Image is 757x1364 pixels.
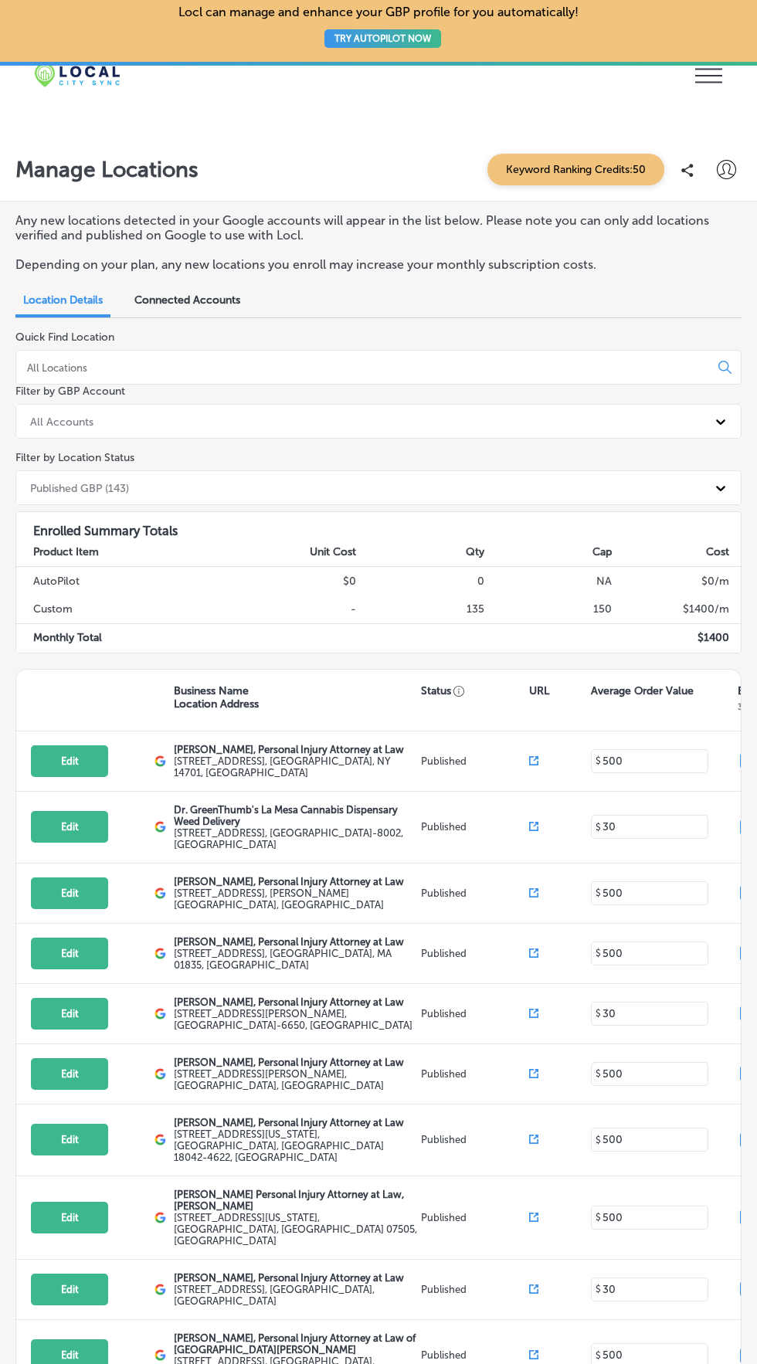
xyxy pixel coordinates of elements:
[174,948,417,971] label: [STREET_ADDRESS] , [GEOGRAPHIC_DATA], MA 01835, [GEOGRAPHIC_DATA]
[134,293,240,307] span: Connected Accounts
[421,821,529,833] p: Published
[35,63,120,88] img: 12321ecb-abad-46dd-be7f-2600e8d3409flocal-city-sync-logo-rectangle.png
[23,293,103,307] span: Location Details
[174,996,417,1008] p: [PERSON_NAME], Personal Injury Attorney at Law
[31,938,108,969] button: Edit
[229,595,358,624] td: -
[16,595,229,624] td: Custom
[174,1117,417,1128] p: [PERSON_NAME], Personal Injury Attorney at Law
[596,1350,601,1361] p: $
[15,157,199,182] p: Manage Locations
[613,567,741,595] td: $ 0 /m
[596,887,601,898] p: $
[174,1332,417,1356] p: [PERSON_NAME], Personal Injury Attorney at Law of [GEOGRAPHIC_DATA][PERSON_NAME]
[596,1008,601,1019] p: $
[174,1189,417,1212] p: [PERSON_NAME] Personal Injury Attorney at Law, [PERSON_NAME]
[174,1068,417,1091] label: [STREET_ADDRESS][PERSON_NAME] , [GEOGRAPHIC_DATA], [GEOGRAPHIC_DATA]
[174,876,417,887] p: [PERSON_NAME], Personal Injury Attorney at Law
[31,1202,108,1233] button: Edit
[596,948,601,959] p: $
[154,755,166,767] img: logo
[485,538,613,567] th: Cap
[596,1068,601,1079] p: $
[174,827,417,850] label: [STREET_ADDRESS] , [GEOGRAPHIC_DATA]-8002, [GEOGRAPHIC_DATA]
[30,415,93,428] div: All Accounts
[174,1212,417,1247] label: [STREET_ADDRESS][US_STATE] , [GEOGRAPHIC_DATA], [GEOGRAPHIC_DATA] 07505, [GEOGRAPHIC_DATA]
[591,684,694,697] p: Average Order Value
[596,822,601,833] p: $
[357,538,485,567] th: Qty
[529,684,549,697] p: URL
[357,595,485,624] td: 135
[421,755,529,767] p: Published
[421,1349,529,1361] p: Published
[30,481,129,494] div: Published GBP (143)
[174,1272,417,1284] p: [PERSON_NAME], Personal Injury Attorney at Law
[174,744,417,755] p: [PERSON_NAME], Personal Injury Attorney at Law
[174,684,259,711] p: Business Name Location Address
[174,1128,417,1163] label: [STREET_ADDRESS][US_STATE] , [GEOGRAPHIC_DATA], [GEOGRAPHIC_DATA] 18042-4622, [GEOGRAPHIC_DATA]
[596,1284,601,1294] p: $
[613,538,741,567] th: Cost
[596,1212,601,1223] p: $
[15,257,742,272] p: Depending on your plan, any new locations you enroll may increase your monthly subscription costs.
[485,567,613,595] td: NA
[229,567,358,595] td: $0
[154,1212,166,1223] img: logo
[421,1284,529,1295] p: Published
[15,213,742,243] p: Any new locations detected in your Google accounts will appear in the list below. Please note you...
[16,512,741,538] h3: Enrolled Summary Totals
[31,811,108,843] button: Edit
[33,545,99,558] strong: Product Item
[154,1349,166,1361] img: logo
[154,1068,166,1080] img: logo
[421,887,529,899] p: Published
[154,887,166,899] img: logo
[613,595,741,624] td: $ 1400 /m
[421,948,529,959] p: Published
[485,595,613,624] td: 150
[174,1284,417,1307] label: [STREET_ADDRESS] , [GEOGRAPHIC_DATA], [GEOGRAPHIC_DATA]
[613,624,741,653] td: $ 1400
[421,1008,529,1020] p: Published
[31,1124,108,1155] button: Edit
[487,154,664,185] span: Keyword Ranking Credits: 50
[174,1008,417,1031] label: [STREET_ADDRESS][PERSON_NAME] , [GEOGRAPHIC_DATA]-6650, [GEOGRAPHIC_DATA]
[596,1135,601,1145] p: $
[421,684,529,697] p: Status
[31,1058,108,1090] button: Edit
[25,361,706,375] input: All Locations
[16,567,229,595] td: AutoPilot
[15,331,114,344] label: Quick Find Location
[15,385,125,398] label: Filter by GBP Account
[154,948,166,959] img: logo
[596,755,601,766] p: $
[31,1274,108,1305] button: Edit
[421,1134,529,1145] p: Published
[421,1068,529,1080] p: Published
[31,877,108,909] button: Edit
[174,1057,417,1068] p: [PERSON_NAME], Personal Injury Attorney at Law
[154,1134,166,1145] img: logo
[16,624,229,653] td: Monthly Total
[174,804,417,827] p: Dr. GreenThumb's La Mesa Cannabis Dispensary Weed Delivery
[31,998,108,1030] button: Edit
[15,451,134,464] label: Filter by Location Status
[357,567,485,595] td: 0
[31,745,108,777] button: Edit
[174,936,417,948] p: [PERSON_NAME], Personal Injury Attorney at Law
[174,887,417,911] label: [STREET_ADDRESS] , [PERSON_NAME][GEOGRAPHIC_DATA], [GEOGRAPHIC_DATA]
[229,538,358,567] th: Unit Cost
[154,821,166,833] img: logo
[154,1284,166,1295] img: logo
[154,1008,166,1020] img: logo
[421,1212,529,1223] p: Published
[174,755,417,779] label: [STREET_ADDRESS] , [GEOGRAPHIC_DATA], NY 14701, [GEOGRAPHIC_DATA]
